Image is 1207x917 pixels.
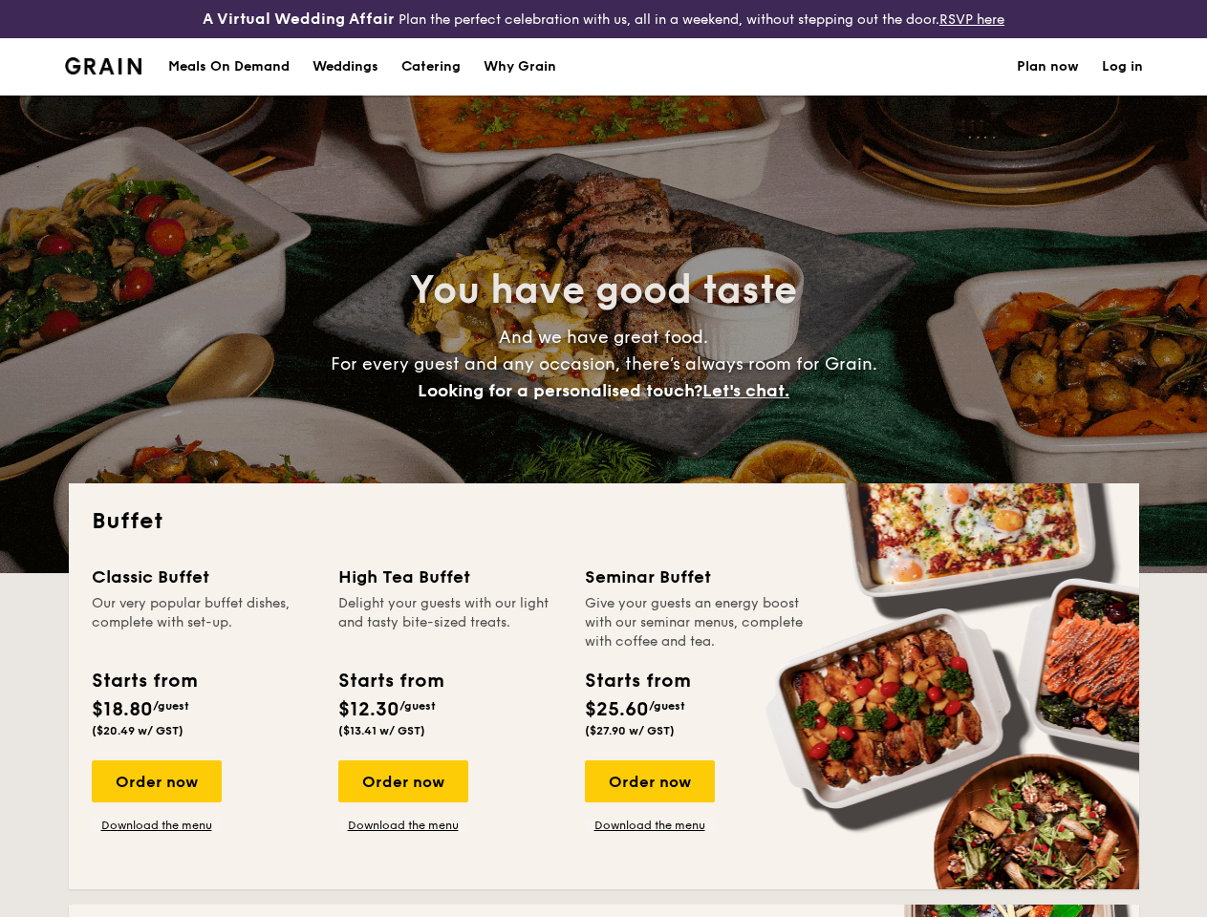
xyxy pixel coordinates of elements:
a: Catering [390,38,472,96]
a: Weddings [301,38,390,96]
div: Our very popular buffet dishes, complete with set-up. [92,594,315,651]
a: Log in [1102,38,1143,96]
a: Download the menu [338,818,468,833]
a: Download the menu [585,818,715,833]
img: Grain [65,57,142,75]
a: Download the menu [92,818,222,833]
div: Weddings [313,38,378,96]
div: Order now [92,760,222,802]
a: RSVP here [939,11,1004,28]
span: ($20.49 w/ GST) [92,724,183,737]
div: Starts from [92,667,196,695]
a: Logotype [65,57,142,75]
span: Let's chat. [702,380,789,401]
a: Why Grain [472,38,568,96]
div: Starts from [585,667,689,695]
h1: Catering [401,38,461,96]
div: Order now [338,760,468,802]
div: Meals On Demand [168,38,290,96]
h4: A Virtual Wedding Affair [203,8,395,31]
div: Plan the perfect celebration with us, all in a weekend, without stepping out the door. [202,8,1006,31]
span: /guest [153,699,189,713]
a: Meals On Demand [157,38,301,96]
div: Delight your guests with our light and tasty bite-sized treats. [338,594,562,651]
span: /guest [649,699,685,713]
div: Order now [585,760,715,802]
span: $12.30 [338,698,399,721]
span: $18.80 [92,698,153,721]
span: /guest [399,699,436,713]
span: $25.60 [585,698,649,721]
div: Give your guests an energy boost with our seminar menus, complete with coffee and tea. [585,594,808,651]
a: Plan now [1017,38,1079,96]
div: Why Grain [484,38,556,96]
span: ($27.90 w/ GST) [585,724,675,737]
div: Starts from [338,667,442,695]
h2: Buffet [92,506,1116,537]
span: ($13.41 w/ GST) [338,724,425,737]
div: High Tea Buffet [338,564,562,590]
div: Seminar Buffet [585,564,808,590]
div: Classic Buffet [92,564,315,590]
